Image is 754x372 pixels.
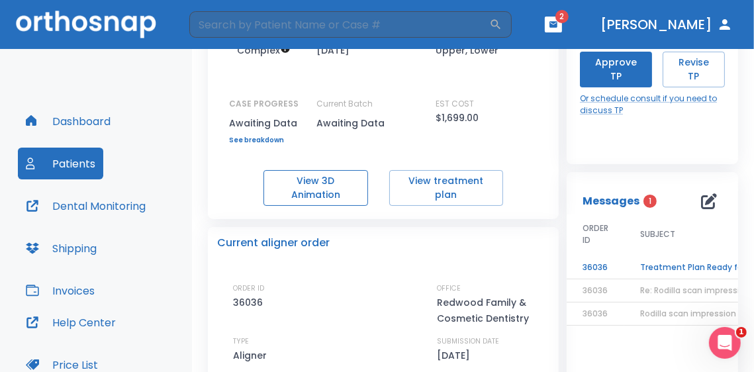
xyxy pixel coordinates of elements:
[233,348,271,363] p: Aligner
[237,44,291,57] span: Up to 50 Steps (100 aligners)
[18,190,154,222] button: Dental Monitoring
[229,98,299,110] p: CASE PROGRESS
[640,228,675,240] span: SUBJECT
[217,235,330,251] p: Current aligner order
[436,42,498,58] p: Upper, Lower
[263,170,368,206] button: View 3D Animation
[389,170,503,206] button: View treatment plan
[583,222,608,246] span: ORDER ID
[580,52,652,87] button: Approve TP
[189,11,489,38] input: Search by Patient Name or Case #
[643,195,657,208] span: 1
[595,13,738,36] button: [PERSON_NAME]
[437,336,499,348] p: SUBMISSION DATE
[18,306,124,338] button: Help Center
[555,10,569,23] span: 2
[567,256,624,279] td: 36036
[229,115,299,131] p: Awaiting Data
[580,93,725,116] a: Or schedule consult if you need to discuss TP
[233,283,264,295] p: ORDER ID
[18,232,105,264] button: Shipping
[316,42,350,58] p: [DATE]
[18,148,103,179] button: Patients
[437,283,461,295] p: OFFICE
[663,52,725,87] button: Revise TP
[436,110,479,126] p: $1,699.00
[583,308,608,319] span: 36036
[233,295,267,310] p: 36036
[229,136,299,144] a: See breakdown
[18,105,118,137] button: Dashboard
[640,285,750,296] span: Re: Rodilla scan impression
[16,11,156,38] img: Orthosnap
[316,98,436,110] p: Current Batch
[233,336,249,348] p: TYPE
[736,327,747,338] span: 1
[709,327,741,359] iframe: Intercom live chat
[436,98,474,110] p: EST COST
[640,308,736,319] span: Rodilla scan impression
[18,275,103,306] button: Invoices
[583,285,608,296] span: 36036
[316,115,436,131] p: Awaiting Data
[437,295,549,326] p: Redwood Family & Cosmetic Dentistry
[437,348,475,363] p: [DATE]
[583,193,639,209] p: Messages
